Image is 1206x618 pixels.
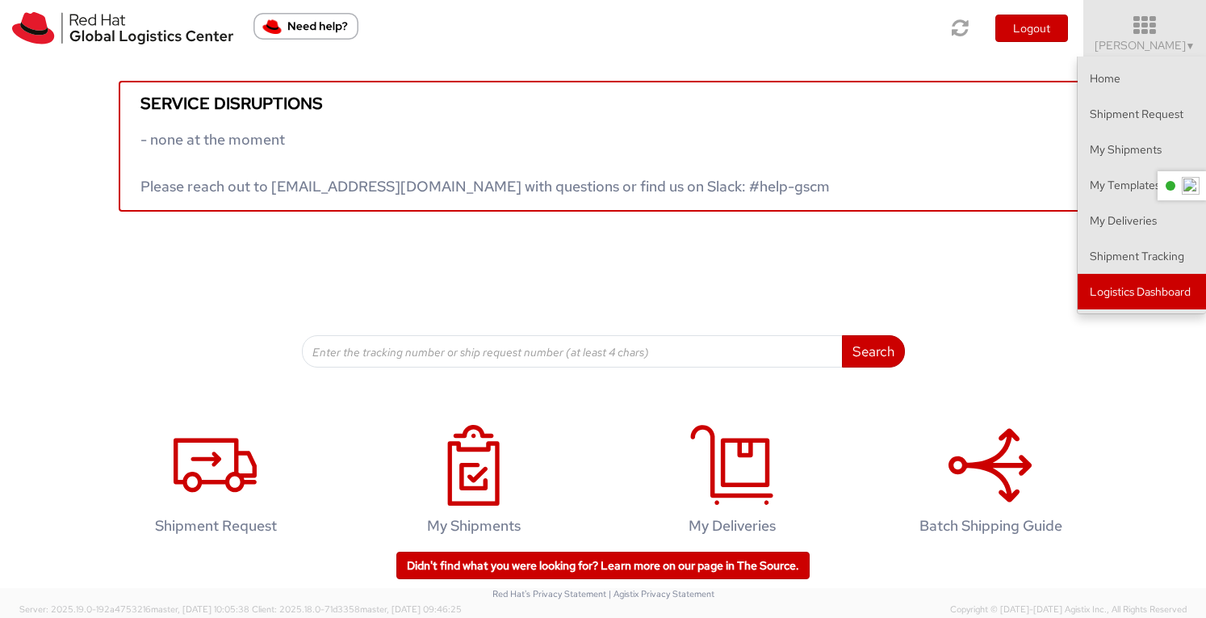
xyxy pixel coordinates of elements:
[995,15,1068,42] button: Logout
[842,335,905,368] button: Search
[140,130,830,195] span: - none at the moment Please reach out to [EMAIL_ADDRESS][DOMAIN_NAME] with questions or find us o...
[1095,38,1196,53] span: [PERSON_NAME]
[140,95,1066,112] h5: Service disruptions
[253,13,358,40] button: Need help?
[886,518,1095,534] h4: Batch Shipping Guide
[950,603,1187,616] span: Copyright © [DATE]-[DATE] Agistix Inc., All Rights Reserved
[396,552,810,579] a: Didn't find what you were looking for? Learn more on our page in The Source.
[370,518,578,534] h4: My Shipments
[151,603,249,615] span: master, [DATE] 10:05:38
[119,81,1087,212] a: Service disruptions - none at the moment Please reach out to [EMAIL_ADDRESS][DOMAIN_NAME] with qu...
[1078,203,1206,238] a: My Deliveries
[869,408,1112,559] a: Batch Shipping Guide
[611,408,853,559] a: My Deliveries
[111,518,320,534] h4: Shipment Request
[252,603,462,615] span: Client: 2025.18.0-71d3358
[609,588,714,599] a: | Agistix Privacy Statement
[302,335,843,368] input: Enter the tracking number or ship request number (at least 4 chars)
[19,603,249,615] span: Server: 2025.19.0-192a4753216
[1078,238,1206,274] a: Shipment Tracking
[1186,40,1196,53] span: ▼
[94,408,337,559] a: Shipment Request
[1078,167,1206,203] a: My Templates
[353,408,595,559] a: My Shipments
[1078,96,1206,132] a: Shipment Request
[1078,61,1206,96] a: Home
[628,518,836,534] h4: My Deliveries
[492,588,606,599] a: Red Hat's Privacy Statement
[12,12,233,44] img: rh-logistics-00dfa346123c4ec078e1.svg
[1078,274,1206,309] a: Logistics Dashboard
[1078,132,1206,167] a: My Shipments
[360,603,462,615] span: master, [DATE] 09:46:25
